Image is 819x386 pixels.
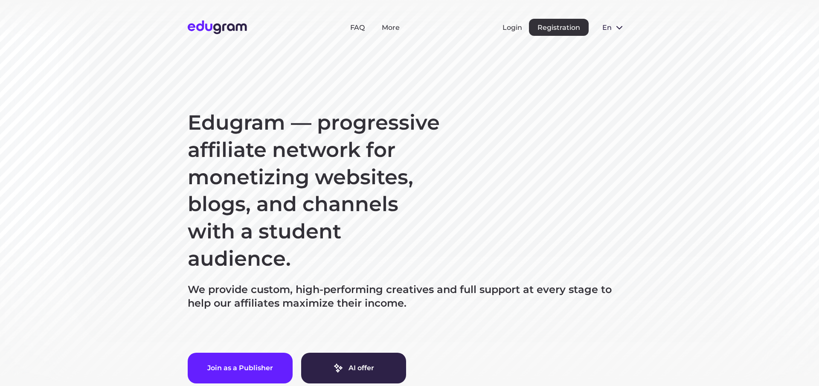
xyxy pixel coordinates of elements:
a: FAQ [350,23,365,32]
a: More [382,23,400,32]
p: We provide custom, high-performing creatives and full support at every stage to help our affiliat... [188,283,631,310]
button: Registration [529,19,589,36]
button: en [595,19,631,36]
img: Edugram Logo [188,20,247,34]
button: Login [502,23,522,32]
a: AI offer [301,353,406,383]
button: Join as a Publisher [188,353,293,383]
span: en [602,23,611,32]
h1: Edugram — progressive affiliate network for monetizing websites, blogs, and channels with a stude... [188,109,444,273]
